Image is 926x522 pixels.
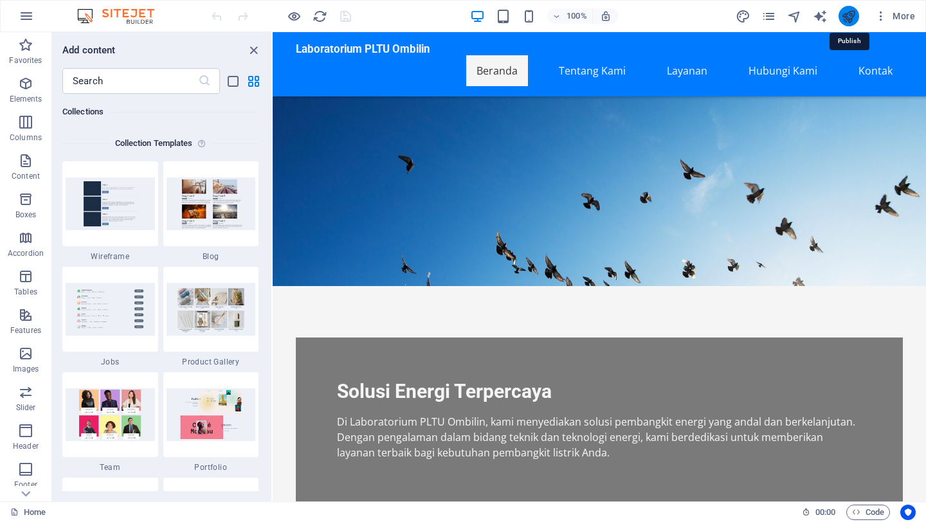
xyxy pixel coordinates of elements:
[10,505,46,520] a: Click to cancel selection. Double-click to open Pages
[14,287,37,297] p: Tables
[12,171,40,181] p: Content
[225,73,241,89] button: list-view
[246,42,261,58] button: close panel
[62,357,158,367] span: Jobs
[13,441,39,451] p: Header
[787,9,802,24] i: Navigator
[10,94,42,104] p: Elements
[736,8,751,24] button: design
[14,480,37,490] p: Footer
[852,505,884,520] span: Code
[163,357,259,367] span: Product Gallery
[736,9,750,24] i: Design (Ctrl+Alt+Y)
[74,8,170,24] img: Editor Logo
[62,251,158,262] span: Wireframe
[167,177,256,230] img: blog_extension.jpg
[163,372,259,473] div: Portfolio
[839,6,859,26] button: publish
[813,8,828,24] button: text_generator
[167,388,256,440] img: portfolio_extension.jpg
[16,402,36,413] p: Slider
[62,267,158,367] div: Jobs
[900,505,916,520] button: Usercentrics
[567,8,587,24] h6: 100%
[110,136,198,151] h6: Collection Templates
[163,462,259,473] span: Portfolio
[66,283,155,335] img: jobs_extension.jpg
[10,325,41,336] p: Features
[802,505,836,520] h6: Session time
[163,251,259,262] span: Blog
[824,507,826,517] span: :
[66,388,155,440] img: team_extension.jpg
[846,505,890,520] button: Code
[13,364,39,374] p: Images
[167,283,256,335] img: product_gallery_extension.jpg
[813,9,828,24] i: AI Writer
[869,6,920,26] button: More
[313,9,327,24] i: Reload page
[8,248,44,258] p: Accordion
[163,267,259,367] div: Product Gallery
[875,10,915,22] span: More
[66,177,155,230] img: wireframe_extension.jpg
[62,42,116,58] h6: Add content
[787,8,803,24] button: navigator
[246,73,261,89] button: grid-view
[10,132,42,143] p: Columns
[62,104,259,120] h6: Collections
[547,8,593,24] button: 100%
[62,372,158,473] div: Team
[197,136,211,151] i: Each template - except the Collections listing - comes with a preconfigured design and collection...
[600,10,612,22] i: On resize automatically adjust zoom level to fit chosen device.
[62,68,198,94] input: Search
[815,505,835,520] span: 00 00
[761,9,776,24] i: Pages (Ctrl+Alt+S)
[15,210,37,220] p: Boxes
[312,8,327,24] button: reload
[163,161,259,262] div: Blog
[62,462,158,473] span: Team
[9,55,42,66] p: Favorites
[62,161,158,262] div: Wireframe
[761,8,777,24] button: pages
